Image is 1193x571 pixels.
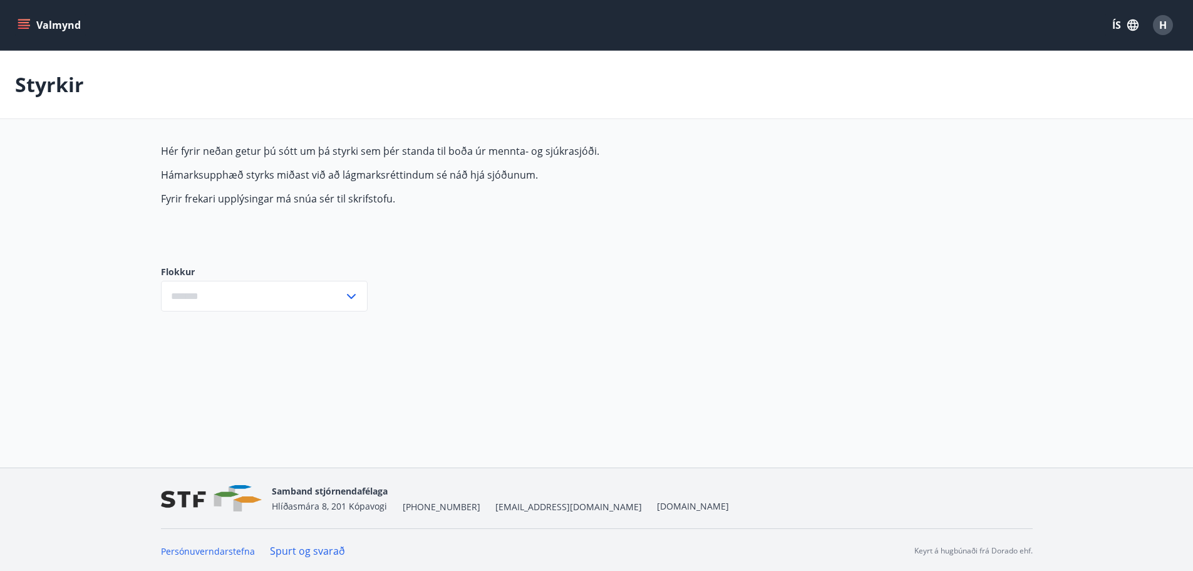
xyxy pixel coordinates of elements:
span: H [1159,18,1167,32]
img: vjCaq2fThgY3EUYqSgpjEiBg6WP39ov69hlhuPVN.png [161,485,262,512]
p: Fyrir frekari upplýsingar má snúa sér til skrifstofu. [161,192,752,206]
a: Spurt og svarað [270,544,345,558]
button: H [1148,10,1178,40]
p: Hámarksupphæð styrks miðast við að lágmarksréttindum sé náð hjá sjóðunum. [161,168,752,182]
span: Hlíðasmára 8, 201 Kópavogi [272,500,387,512]
p: Styrkir [15,71,84,98]
span: [PHONE_NUMBER] [403,501,480,513]
label: Flokkur [161,266,368,278]
span: [EMAIL_ADDRESS][DOMAIN_NAME] [495,501,642,513]
p: Keyrt á hugbúnaði frá Dorado ehf. [914,545,1033,557]
button: ÍS [1105,14,1145,36]
span: Samband stjórnendafélaga [272,485,388,497]
button: menu [15,14,86,36]
p: Hér fyrir neðan getur þú sótt um þá styrki sem þér standa til boða úr mennta- og sjúkrasjóði. [161,144,752,158]
a: Persónuverndarstefna [161,545,255,557]
a: [DOMAIN_NAME] [657,500,729,512]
